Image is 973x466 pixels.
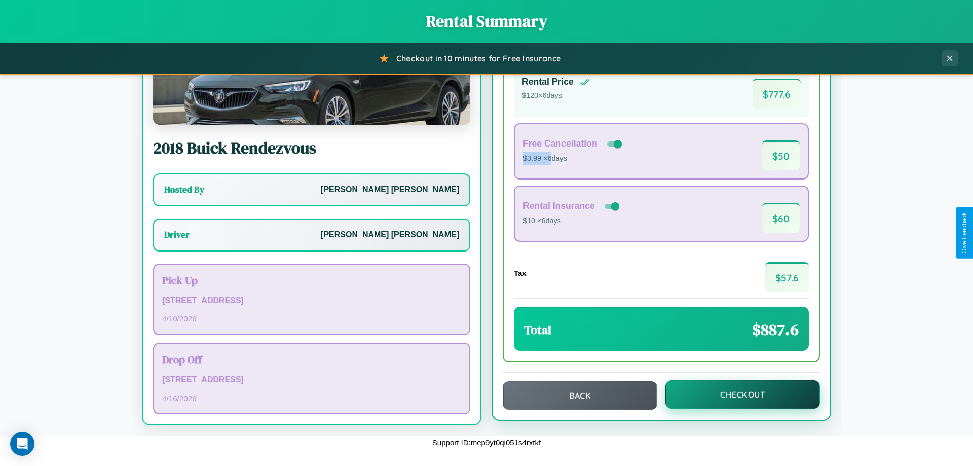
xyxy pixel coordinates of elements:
span: Checkout in 10 minutes for Free Insurance [396,53,561,63]
div: Open Intercom Messenger [10,432,34,456]
p: 4 / 16 / 2026 [162,391,461,405]
div: Give Feedback [961,212,968,254]
p: $ 120 × 6 days [522,89,590,102]
h4: Tax [514,269,527,277]
p: Support ID: mep9yt0qi051s4rxtkf [432,436,541,449]
span: $ 777.6 [753,79,801,109]
h1: Rental Summary [10,10,963,32]
h3: Drop Off [162,352,461,367]
h4: Free Cancellation [523,138,597,149]
h3: Hosted By [164,184,204,196]
p: $3.99 × 6 days [523,152,624,165]
button: Checkout [665,380,820,409]
span: $ 50 [762,140,800,170]
span: $ 60 [762,203,800,233]
p: [PERSON_NAME] [PERSON_NAME] [321,183,459,197]
span: $ 887.6 [752,318,799,341]
h4: Rental Price [522,77,574,87]
h3: Pick Up [162,273,461,288]
h4: Rental Insurance [523,201,595,211]
p: [STREET_ADDRESS] [162,373,461,387]
h3: Driver [164,229,190,241]
p: $10 × 6 days [523,214,621,228]
p: [STREET_ADDRESS] [162,294,461,308]
p: 4 / 10 / 2026 [162,312,461,326]
h3: Total [524,321,551,338]
button: Back [503,381,657,410]
h2: 2018 Buick Rendezvous [153,137,470,159]
p: [PERSON_NAME] [PERSON_NAME] [321,228,459,242]
span: $ 57.6 [765,262,809,292]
